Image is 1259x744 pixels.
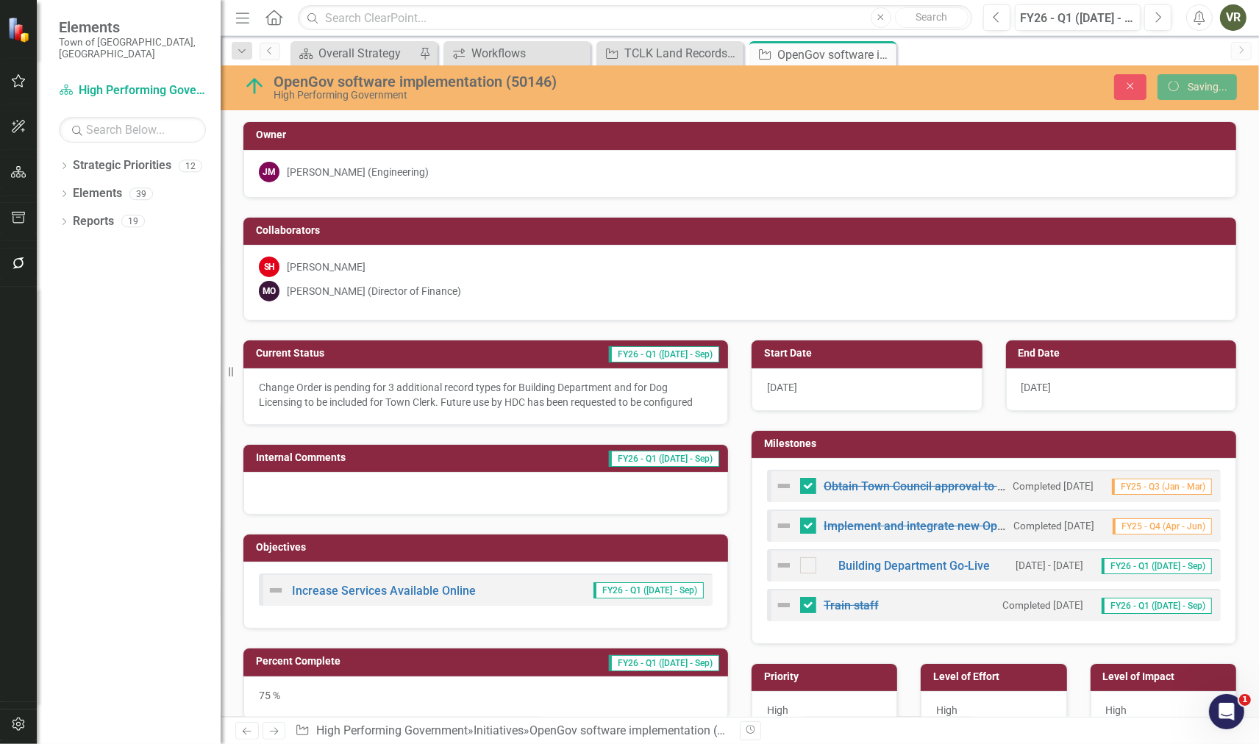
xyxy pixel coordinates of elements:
[775,557,793,574] img: Not Defined
[256,225,1229,236] h3: Collaborators
[624,44,740,62] div: TCLK Land Records Scanning (50141)
[294,44,415,62] a: Overall Strategy
[775,477,793,495] img: Not Defined
[1013,479,1094,493] small: Completed [DATE]
[775,596,793,614] img: Not Defined
[73,157,171,174] a: Strategic Priorities
[73,185,122,202] a: Elements
[916,11,947,23] span: Search
[764,671,890,682] h3: Priority
[243,676,728,719] div: 75 %
[593,582,704,598] span: FY26 - Q1 ([DATE] - Sep)
[59,117,206,143] input: Search Below...
[1209,694,1244,729] iframe: Intercom live chat
[1020,10,1135,27] div: FY26 - Q1 ([DATE] - Sep)
[1158,74,1237,100] button: Saving...
[256,348,432,359] h3: Current Status
[838,559,990,573] a: Building Department Go-Live
[1015,4,1141,31] button: FY26 - Q1 ([DATE] - Sep)
[274,90,797,101] div: High Performing Government
[59,36,206,60] small: Town of [GEOGRAPHIC_DATA], [GEOGRAPHIC_DATA]
[1102,598,1212,614] span: FY26 - Q1 ([DATE] - Sep)
[1016,559,1083,573] small: [DATE] - [DATE]
[1112,479,1212,495] span: FY25 - Q3 (Jan - Mar)
[600,44,740,62] a: TCLK Land Records Scanning (50141)
[471,44,587,62] div: Workflows
[256,452,463,463] h3: Internal Comments
[259,281,279,301] div: MO
[259,257,279,277] div: SH
[287,284,461,298] div: [PERSON_NAME] (Director of Finance)
[1021,382,1052,393] span: [DATE]
[609,346,719,362] span: FY26 - Q1 ([DATE] - Sep)
[824,519,1081,533] a: Implement and integrate new OpenGov software
[1002,598,1083,612] small: Completed [DATE]
[298,5,972,31] input: Search ClearPoint...
[529,723,755,737] div: OpenGov software implementation (50146)
[256,129,1229,140] h3: Owner
[243,74,266,98] img: On Target
[764,348,975,359] h3: Start Date
[1019,348,1230,359] h3: End Date
[318,44,415,62] div: Overall Strategy
[824,598,879,612] a: Train staff
[256,542,721,553] h3: Objectives
[936,704,957,716] span: High
[292,584,476,598] a: Increase Services Available Online
[121,215,145,228] div: 19
[287,260,365,274] div: [PERSON_NAME]
[274,74,797,90] div: OpenGov software implementation (50146)
[259,380,713,409] p: Change Order is pending for 3 additional record types for Building Department and for Dog Licensi...
[1220,4,1246,31] button: VR
[1113,518,1212,534] span: FY25 - Q4 (Apr - Jun)
[179,160,202,172] div: 12
[777,46,893,64] div: OpenGov software implementation (50146)
[59,18,206,36] span: Elements
[267,582,285,599] img: Not Defined
[1239,694,1251,706] span: 1
[895,7,969,28] button: Search
[1103,671,1229,682] h3: Level of Impact
[933,671,1059,682] h3: Level of Effort
[474,723,524,737] a: Initiatives
[609,655,719,671] span: FY26 - Q1 ([DATE] - Sep)
[129,187,153,200] div: 39
[316,723,468,737] a: High Performing Government
[259,162,279,182] div: JM
[73,213,114,230] a: Reports
[1106,704,1127,716] span: High
[775,517,793,534] img: Not Defined
[1013,519,1094,533] small: Completed [DATE]
[447,44,587,62] a: Workflows
[767,382,797,393] span: [DATE]
[609,451,719,467] span: FY26 - Q1 ([DATE] - Sep)
[256,656,456,667] h3: Percent Complete
[767,704,788,716] span: High
[295,723,729,740] div: » »
[7,16,33,43] img: ClearPoint Strategy
[59,82,206,99] a: High Performing Government
[1102,558,1212,574] span: FY26 - Q1 ([DATE] - Sep)
[764,438,1229,449] h3: Milestones
[287,165,429,179] div: [PERSON_NAME] (Engineering)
